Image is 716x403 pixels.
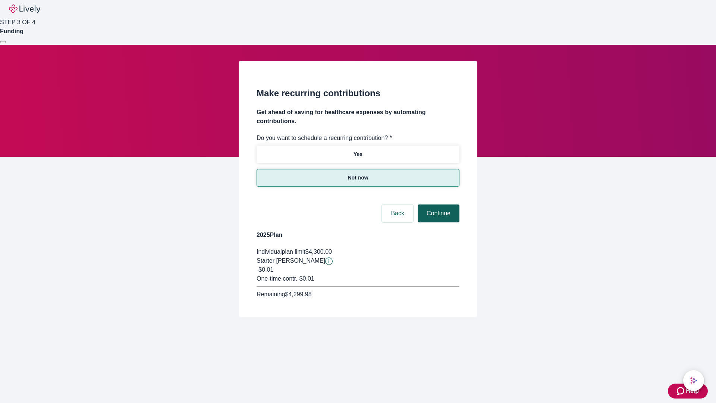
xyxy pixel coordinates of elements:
span: Help [686,387,699,396]
button: Not now [257,169,459,187]
span: Starter [PERSON_NAME] [257,257,325,264]
button: Continue [418,204,459,222]
h2: Make recurring contributions [257,87,459,100]
span: Remaining [257,291,285,297]
h4: 2025 Plan [257,231,459,240]
button: Yes [257,146,459,163]
svg: Starter penny details [325,257,333,265]
span: $4,300.00 [305,249,332,255]
p: Not now [348,174,368,182]
span: - $0.01 [297,275,314,282]
span: $4,299.98 [285,291,311,297]
label: Do you want to schedule a recurring contribution? * [257,134,392,143]
button: Back [382,204,413,222]
button: Lively will contribute $0.01 to establish your account [325,257,333,265]
span: Individual plan limit [257,249,305,255]
img: Lively [9,4,40,13]
span: One-time contr. [257,275,297,282]
button: Zendesk support iconHelp [668,384,708,399]
svg: Lively AI Assistant [690,377,697,384]
button: chat [683,370,704,391]
span: -$0.01 [257,266,273,273]
p: Yes [354,150,362,158]
h4: Get ahead of saving for healthcare expenses by automating contributions. [257,108,459,126]
svg: Zendesk support icon [677,387,686,396]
